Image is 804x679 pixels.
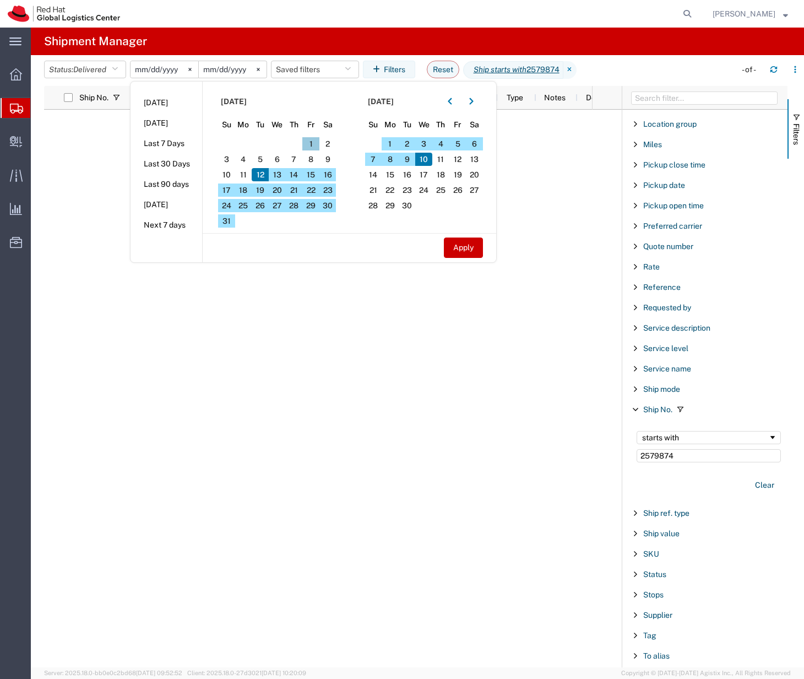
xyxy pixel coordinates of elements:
span: 15 [302,168,319,181]
span: 3 [415,137,432,150]
span: 19 [252,184,269,197]
span: 24 [218,199,235,212]
span: Copyright © [DATE]-[DATE] Agistix Inc., All Rights Reserved [621,669,791,678]
span: 16 [319,168,336,181]
span: Supplier [643,611,672,619]
span: 24 [415,184,432,197]
span: Ship ref. type [643,509,689,518]
span: Preferred carrier [643,222,702,230]
li: Next 7 days [131,215,202,235]
li: [DATE] [131,93,202,113]
span: 15 [382,168,399,181]
span: 4 [235,153,252,166]
span: Ship No. [79,93,108,102]
span: 8 [382,153,399,166]
span: 20 [466,168,483,181]
span: Th [432,119,449,131]
span: 14 [365,168,382,181]
input: Not set [131,61,198,78]
span: 10 [218,168,235,181]
button: Apply [444,238,483,258]
span: 20 [269,184,286,197]
span: To alias [643,651,670,660]
span: 31 [218,214,235,228]
span: Su [218,119,235,131]
span: 23 [399,184,416,197]
span: 30 [319,199,336,212]
span: 9 [319,153,336,166]
div: Filtering operator [637,431,781,444]
div: Filter List 66 Filters [622,110,787,667]
span: Ruby Amrul [713,8,775,20]
span: Quote number [643,242,693,251]
span: Service name [643,364,691,373]
span: 28 [286,199,303,212]
span: 21 [365,184,382,197]
span: 29 [302,199,319,212]
li: Last 7 Days [131,133,202,154]
span: 13 [269,168,286,181]
span: 2 [319,137,336,150]
span: [DATE] [368,96,394,107]
span: 22 [302,184,319,197]
span: 9 [399,153,416,166]
span: 27 [269,199,286,212]
span: Mo [235,119,252,131]
li: Last 90 days [131,174,202,195]
span: 6 [466,137,483,150]
span: 11 [235,168,252,181]
span: 30 [399,199,416,212]
span: 11 [432,153,449,166]
span: 2 [399,137,416,150]
span: Service level [643,344,688,353]
span: 16 [399,168,416,181]
span: Location group [643,120,697,128]
span: 22 [382,184,399,197]
span: 18 [235,184,252,197]
span: 10 [415,153,432,166]
span: [DATE] 10:20:09 [262,670,306,676]
input: Filter Value [637,449,781,462]
span: 14 [286,168,303,181]
span: 25 [432,184,449,197]
span: SKU [643,549,659,558]
span: 6 [269,153,286,166]
span: 12 [449,153,466,166]
span: Rate [643,262,660,271]
span: 29 [382,199,399,212]
button: Status:Delivered [44,61,126,78]
input: Not set [199,61,267,78]
span: 3 [218,153,235,166]
span: Ship starts with 2579874 [463,61,563,79]
button: Filters [363,61,415,78]
span: 7 [286,153,303,166]
span: Client: 2025.18.0-27d3021 [187,670,306,676]
span: 25 [235,199,252,212]
span: 5 [252,153,269,166]
span: Ship mode [643,385,680,394]
span: Sa [319,119,336,131]
span: 4 [432,137,449,150]
span: Ship No. [643,405,672,414]
span: Server: 2025.18.0-bb0e0c2bd68 [44,670,182,676]
li: [DATE] [131,113,202,133]
span: Pickup date [643,181,685,190]
div: - of - [742,64,761,76]
span: Miles [643,140,662,149]
span: Tu [399,119,416,131]
span: 1 [382,137,399,150]
span: Fr [449,119,466,131]
input: Filter Columns Input [631,91,778,105]
span: 19 [449,168,466,181]
span: Fr [302,119,319,131]
span: 21 [286,184,303,197]
span: [DATE] 09:52:52 [136,670,182,676]
span: Tu [252,119,269,131]
span: 28 [365,199,382,212]
span: Filters [792,123,801,145]
li: [DATE] [131,195,202,215]
span: Sa [466,119,483,131]
span: 26 [449,184,466,197]
span: Docs [586,93,604,102]
span: Ship value [643,529,680,538]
